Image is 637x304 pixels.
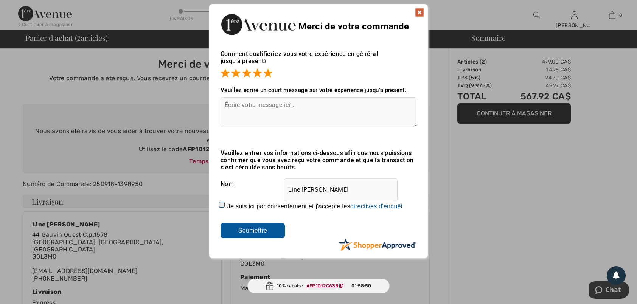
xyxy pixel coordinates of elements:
span: Chat [17,5,32,12]
div: Veuillez écrire un court message sur votre expérience jusqu'à présent. [221,87,416,93]
ins: AFP1012C635 [306,283,338,288]
img: x [415,8,424,17]
span: Merci de votre commande [298,21,409,32]
img: Gift.svg [266,282,273,290]
div: Veuillez entrer vos informations ci-dessous afin que nous puissions confirmer que vous avez reçu ... [221,149,416,171]
div: Comment qualifieriez-vous votre expérience en général jusqu'à présent? [221,43,416,79]
input: Soumettre [221,223,285,238]
img: Merci de votre commande [221,12,296,37]
label: Je suis ici par consentement et j'accepte les [227,203,403,210]
span: 01:58:50 [351,282,371,289]
div: 10% rabais : [247,279,390,293]
div: Nom [221,175,416,194]
a: directives d'enquêt [350,203,403,209]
